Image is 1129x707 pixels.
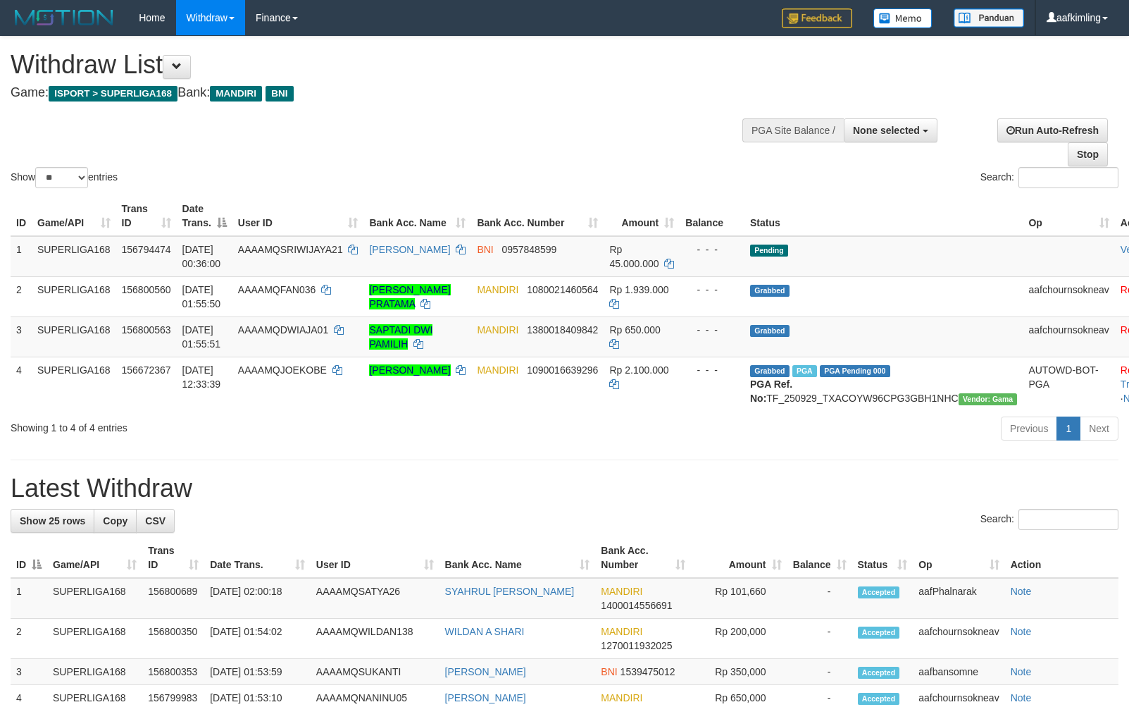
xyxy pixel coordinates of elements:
[11,509,94,533] a: Show 25 rows
[204,538,311,578] th: Date Trans.: activate to sort column ascending
[32,276,116,316] td: SUPERLIGA168
[49,86,177,102] span: ISPORT > SUPERLIGA168
[445,586,575,597] a: SYAHRUL [PERSON_NAME]
[32,236,116,277] td: SUPERLIGA168
[238,244,343,255] span: AAAAMQSRIWIJAYA21
[787,659,852,685] td: -
[204,619,311,659] td: [DATE] 01:54:02
[145,515,166,527] span: CSV
[32,316,116,357] td: SUPERLIGA168
[913,659,1004,685] td: aafbansomne
[959,393,1018,405] span: Vendor URL: https://trx31.1velocity.biz
[11,415,460,435] div: Showing 1 to 4 of 4 entries
[913,619,1004,659] td: aafchournsokneav
[11,86,739,100] h4: Game: Bank:
[1068,142,1108,166] a: Stop
[853,125,920,136] span: None selected
[210,86,262,102] span: MANDIRI
[445,692,526,703] a: [PERSON_NAME]
[601,666,617,677] span: BNI
[858,627,900,639] span: Accepted
[782,8,852,28] img: Feedback.jpg
[787,619,852,659] td: -
[609,244,659,269] span: Rp 45.000.000
[11,236,32,277] td: 1
[858,693,900,705] span: Accepted
[11,619,47,659] td: 2
[136,509,175,533] a: CSV
[445,626,525,637] a: WILDAN A SHARI
[32,357,116,411] td: SUPERLIGA168
[744,196,1023,236] th: Status
[620,666,675,677] span: Copy 1539475012 to clipboard
[691,578,787,619] td: Rp 101,660
[852,538,913,578] th: Status: activate to sort column ascending
[204,659,311,685] td: [DATE] 01:53:59
[1011,692,1032,703] a: Note
[177,196,232,236] th: Date Trans.: activate to sort column descending
[11,7,118,28] img: MOTION_logo.png
[601,640,672,651] span: Copy 1270011932025 to clipboard
[122,364,171,376] span: 156672367
[11,578,47,619] td: 1
[11,357,32,411] td: 4
[204,578,311,619] td: [DATE] 02:00:18
[685,242,739,257] div: - - -
[1023,196,1114,236] th: Op: activate to sort column ascending
[238,364,327,376] span: AAAAMQJOEKOBE
[122,284,171,295] span: 156800560
[601,626,642,637] span: MANDIRI
[980,509,1118,530] label: Search:
[182,284,221,309] span: [DATE] 01:55:50
[609,284,668,295] span: Rp 1.939.000
[1011,626,1032,637] a: Note
[858,667,900,679] span: Accepted
[477,284,518,295] span: MANDIRI
[116,196,177,236] th: Trans ID: activate to sort column ascending
[369,324,432,350] a: SAPTADI DWI PAMILIH
[445,666,526,677] a: [PERSON_NAME]
[94,509,137,533] a: Copy
[182,324,221,350] span: [DATE] 01:55:51
[685,283,739,297] div: - - -
[311,578,439,619] td: AAAAMQSATYA26
[103,515,127,527] span: Copy
[11,538,47,578] th: ID: activate to sort column descending
[47,538,142,578] th: Game/API: activate to sort column ascending
[47,619,142,659] td: SUPERLIGA168
[691,538,787,578] th: Amount: activate to sort column ascending
[685,363,739,377] div: - - -
[1023,357,1114,411] td: AUTOWD-BOT-PGA
[142,659,204,685] td: 156800353
[787,538,852,578] th: Balance: activate to sort column ascending
[238,284,316,295] span: AAAAMQFAN036
[142,538,204,578] th: Trans ID: activate to sort column ascending
[1011,666,1032,677] a: Note
[1001,417,1057,441] a: Previous
[1018,509,1118,530] input: Search:
[792,365,817,377] span: Marked by aafsengchandara
[604,196,680,236] th: Amount: activate to sort column ascending
[750,379,792,404] b: PGA Ref. No:
[691,619,787,659] td: Rp 200,000
[439,538,596,578] th: Bank Acc. Name: activate to sort column ascending
[20,515,85,527] span: Show 25 rows
[32,196,116,236] th: Game/API: activate to sort column ascending
[477,364,518,376] span: MANDIRI
[601,692,642,703] span: MANDIRI
[232,196,364,236] th: User ID: activate to sort column ascending
[527,284,598,295] span: Copy 1080021460564 to clipboard
[369,364,450,376] a: [PERSON_NAME]
[1080,417,1118,441] a: Next
[363,196,471,236] th: Bank Acc. Name: activate to sort column ascending
[873,8,932,28] img: Button%20Memo.svg
[744,357,1023,411] td: TF_250929_TXACOYW96CPG3GBH1NHC
[471,196,604,236] th: Bank Acc. Number: activate to sort column ascending
[913,578,1004,619] td: aafPhalnarak
[11,659,47,685] td: 3
[954,8,1024,27] img: panduan.png
[1011,586,1032,597] a: Note
[142,619,204,659] td: 156800350
[266,86,293,102] span: BNI
[11,196,32,236] th: ID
